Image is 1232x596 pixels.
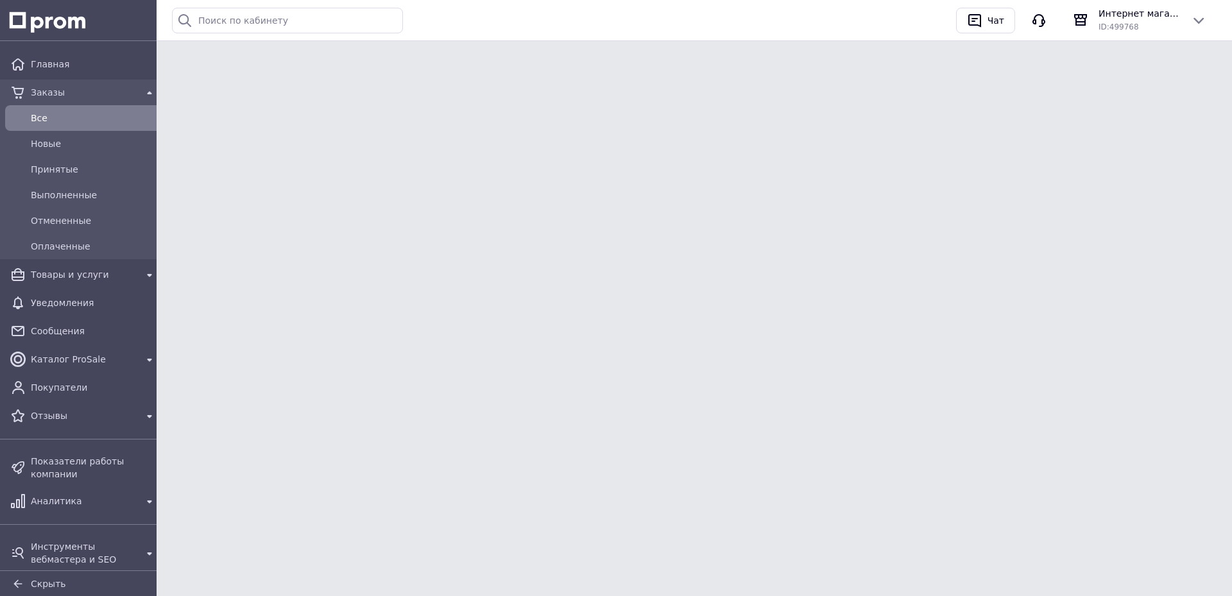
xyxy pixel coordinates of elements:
span: Отмененные [31,214,157,227]
span: Скрыть [31,579,66,589]
span: Выполненные [31,189,157,201]
span: Новые [31,137,157,150]
span: ID: 499768 [1099,22,1139,31]
span: Уведомления [31,296,157,309]
span: Показатели работы компании [31,455,157,481]
div: Чат [985,11,1007,30]
input: Поиск по кабинету [172,8,403,33]
span: Все [31,112,157,124]
span: Главная [31,58,157,71]
span: Аналитика [31,495,137,507]
span: Принятые [31,163,157,176]
span: Оплаченные [31,240,157,253]
span: Заказы [31,86,137,99]
button: Чат [956,8,1015,33]
span: Отзывы [31,409,137,422]
span: Инструменты вебмастера и SEO [31,540,137,566]
span: Интернет магазин интимных товаров JustLove [1099,7,1181,20]
span: Покупатели [31,381,157,394]
span: Сообщения [31,325,157,337]
span: Товары и услуги [31,268,137,281]
span: Каталог ProSale [31,353,137,366]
